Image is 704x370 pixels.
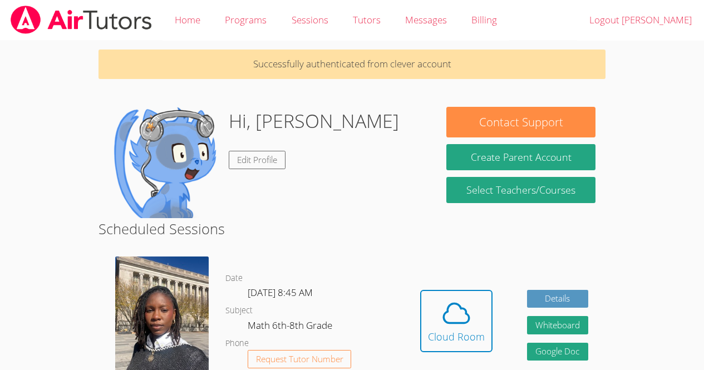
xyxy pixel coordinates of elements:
span: [DATE] 8:45 AM [248,286,313,299]
dt: Subject [225,304,253,318]
a: Google Doc [527,343,588,361]
button: Request Tutor Number [248,350,352,368]
h2: Scheduled Sessions [99,218,605,239]
button: Contact Support [446,107,595,137]
dt: Phone [225,337,249,351]
a: Edit Profile [229,151,285,169]
img: default.png [109,107,220,218]
a: Select Teachers/Courses [446,177,595,203]
button: Cloud Room [420,290,493,352]
h1: Hi, [PERSON_NAME] [229,107,399,135]
div: Cloud Room [428,329,485,344]
button: Create Parent Account [446,144,595,170]
a: Details [527,290,588,308]
span: Messages [405,13,447,26]
span: Request Tutor Number [256,355,343,363]
img: airtutors_banner-c4298cdbf04f3fff15de1276eac7730deb9818008684d7c2e4769d2f7ddbe033.png [9,6,153,34]
button: Whiteboard [527,316,588,334]
dt: Date [225,272,243,285]
dd: Math 6th-8th Grade [248,318,334,337]
p: Successfully authenticated from clever account [99,50,605,79]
